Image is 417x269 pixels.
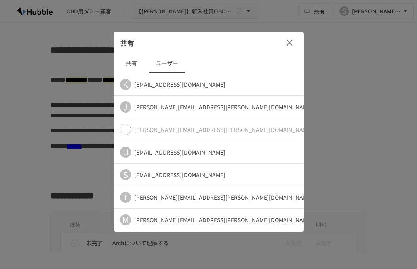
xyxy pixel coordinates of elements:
div: 共有 [114,32,304,54]
div: T [120,192,131,203]
div: S [120,169,131,180]
div: [PERSON_NAME][EMAIL_ADDRESS][PERSON_NAME][DOMAIN_NAME] [134,216,312,224]
div: [EMAIL_ADDRESS][DOMAIN_NAME] [134,80,225,88]
button: 共有 [114,54,149,73]
div: [EMAIL_ADDRESS][DOMAIN_NAME] [134,148,225,156]
div: K [120,79,131,90]
div: [PERSON_NAME][EMAIL_ADDRESS][PERSON_NAME][DOMAIN_NAME] [134,193,312,201]
div: このユーザーはまだログインしていません。 [134,126,312,134]
div: J [120,101,131,113]
div: M [120,214,131,225]
div: U [120,147,131,158]
div: [EMAIL_ADDRESS][DOMAIN_NAME] [134,171,225,179]
div: [PERSON_NAME][EMAIL_ADDRESS][PERSON_NAME][DOMAIN_NAME] [134,103,312,111]
button: ユーザー [149,54,185,73]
